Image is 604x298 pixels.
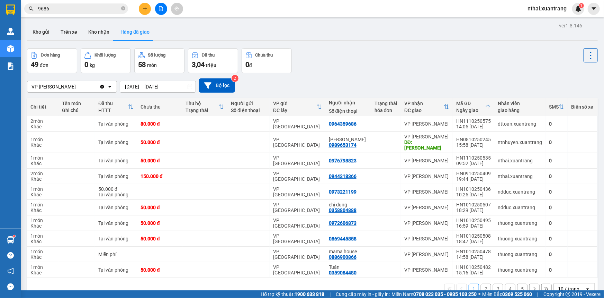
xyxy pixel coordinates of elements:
[537,290,538,298] span: |
[83,24,115,40] button: Kho nhận
[249,62,252,68] span: đ
[456,270,491,275] div: 15:16 [DATE]
[174,6,179,11] span: aim
[498,173,542,179] div: nthai.xuantrang
[456,192,491,197] div: 10:25 [DATE]
[273,202,322,213] div: VP [GEOGRAPHIC_DATA]
[273,118,322,129] div: VP [GEOGRAPHIC_DATA]
[30,270,55,275] div: Khác
[98,121,134,127] div: Tại văn phòng
[498,121,542,127] div: dttoan.xuantrang
[404,189,449,195] div: VP [PERSON_NAME]
[329,254,357,260] div: 0886900866
[273,218,322,229] div: VP [GEOGRAPHIC_DATA]
[391,290,477,298] span: Miền Nam
[141,104,179,110] div: Chưa thu
[141,267,179,273] div: 50.000 đ
[329,158,357,163] div: 0976798823
[456,118,491,124] div: HN1110250575
[7,283,14,290] span: message
[413,291,477,297] strong: 0708 023 035 - 0935 103 250
[141,121,179,127] div: 80.000 đ
[6,5,15,15] img: logo-vxr
[456,249,491,254] div: HN1010250478
[107,84,112,90] svg: open
[456,161,491,166] div: 09:52 [DATE]
[456,239,491,244] div: 18:47 [DATE]
[30,192,55,197] div: Khác
[549,121,564,127] div: 0
[549,104,559,110] div: SMS
[575,6,582,12] img: icon-new-feature
[273,249,322,260] div: VP [GEOGRAPHIC_DATA]
[98,139,134,145] div: Tại văn phòng
[98,252,134,257] div: Miễn phí
[231,101,266,106] div: Người gửi
[232,75,238,82] sup: 2
[141,220,179,226] div: 50.000 đ
[155,3,167,15] button: file-add
[98,220,134,226] div: Tại văn phòng
[121,6,125,12] span: close-circle
[295,291,324,297] strong: 1900 633 818
[453,98,494,116] th: Toggle SortBy
[571,104,594,110] div: Biển số xe
[329,202,368,207] div: chị dung
[30,239,55,244] div: Khác
[404,108,444,113] div: ĐC giao
[7,236,14,244] img: warehouse-icon
[329,137,368,142] div: tùng vân hồ
[546,98,568,116] th: Toggle SortBy
[147,62,157,68] span: món
[29,6,34,11] span: search
[30,233,55,239] div: 1 món
[31,83,76,90] div: VP [PERSON_NAME]
[329,264,368,270] div: Tuấn
[273,233,322,244] div: VP [GEOGRAPHIC_DATA]
[27,48,77,73] button: Đơn hàng49đơn
[134,48,184,73] button: Số lượng58món
[498,189,542,195] div: ndduc.xuantrang
[329,207,357,213] div: 0358804888
[549,173,564,179] div: 0
[7,45,14,52] img: warehouse-icon
[549,252,564,257] div: 0
[456,233,491,239] div: HN1010250508
[273,186,322,197] div: VP [GEOGRAPHIC_DATA]
[30,218,55,223] div: 1 món
[580,3,583,8] span: 1
[404,158,449,163] div: VP [PERSON_NAME]
[456,142,491,148] div: 15:58 [DATE]
[456,264,491,270] div: HN1010250482
[141,236,179,241] div: 50.000 đ
[141,173,179,179] div: 150.000 đ
[141,139,179,145] div: 50.000 đ
[330,290,331,298] span: |
[456,254,491,260] div: 14:58 [DATE]
[31,60,38,69] span: 49
[456,171,491,176] div: HN0910250409
[404,121,449,127] div: VP [PERSON_NAME]
[30,223,55,229] div: Khác
[481,284,491,294] button: 2
[456,124,491,129] div: 14:05 [DATE]
[498,267,542,273] div: thuong.xuantrang
[7,268,14,274] span: notification
[138,60,146,69] span: 58
[30,264,55,270] div: 1 món
[245,60,249,69] span: 0
[98,108,128,113] div: HTTT
[549,189,564,195] div: 0
[186,108,219,113] div: Trạng thái
[375,108,397,113] div: hóa đơn
[478,293,480,296] span: ⚪️
[30,161,55,166] div: Khác
[98,186,134,192] div: 50.000 đ
[482,290,532,298] span: Miền Bắc
[186,101,219,106] div: Thu hộ
[159,6,163,11] span: file-add
[30,104,55,110] div: Chi tiết
[585,286,591,292] svg: open
[404,134,449,139] div: VP [PERSON_NAME]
